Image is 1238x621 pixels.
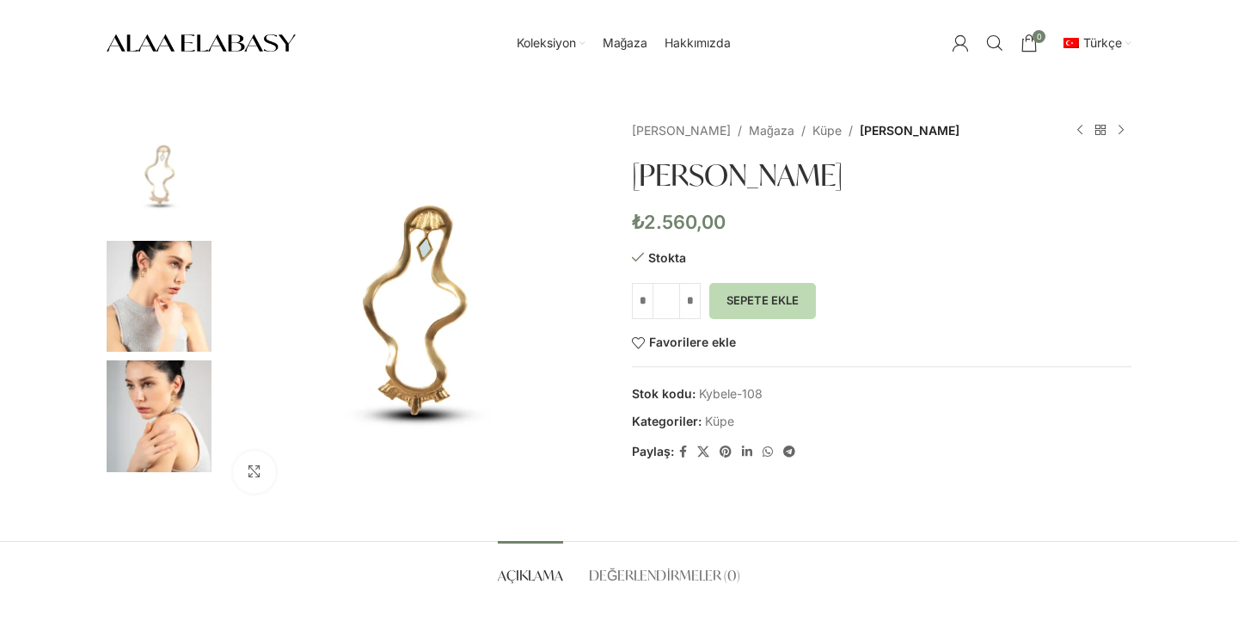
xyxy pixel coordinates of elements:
[517,26,585,60] a: Koleksiyon
[778,440,800,464] a: Telegram sosyal medya linki
[714,440,737,464] a: Pinterest sosyal bağlantısı
[649,336,736,348] span: Favorilere ekle
[860,121,959,140] span: [PERSON_NAME]
[705,414,734,428] a: Küpe
[632,158,1131,194] h1: [PERSON_NAME]
[699,386,763,401] span: Kybele-108
[737,440,757,464] a: Linkedin sosyal bağlantısı
[632,211,644,233] span: ₺
[1059,26,1131,60] a: tr_TRTürkçe
[749,121,794,140] a: Mağaza
[757,440,778,464] a: WhatsApp sosyal bağlantısı
[107,360,211,472] img: Kybele - Görsel 3
[304,26,943,60] div: Ana yönlendirici
[653,283,679,319] input: Ürün miktarı
[107,34,296,49] a: Site logo
[692,440,714,464] a: X social link
[1033,30,1045,43] span: 0
[709,283,816,319] button: Sepete Ekle
[1012,26,1046,60] a: 0
[1083,35,1122,50] span: Türkçe
[498,567,563,585] span: Açıklama
[632,211,726,233] bdi: 2.560,00
[632,414,702,428] span: Kategoriler:
[632,336,736,349] a: Favorilere ekle
[603,35,648,52] span: Mağaza
[517,35,576,52] span: Koleksiyon
[665,35,731,52] span: Hakkımızda
[674,440,692,464] a: Facebook sosyal bağlantısı
[603,26,648,60] a: Mağaza
[632,121,731,140] a: [PERSON_NAME]
[632,120,1052,141] nav: Breadcrumb
[665,26,731,60] a: Hakkımızda
[107,120,211,232] img: Kybele
[1063,38,1079,48] img: Türkçe
[107,241,211,353] img: Kybele - Görsel 2
[632,442,674,461] span: Paylaş:
[632,250,1131,266] p: Stokta
[1111,120,1131,141] a: Sonraki ürün
[632,386,696,401] span: Stok kodu:
[1069,120,1090,141] a: Önceki ürün
[1051,26,1140,60] div: İkincil navigasyon
[107,481,211,593] img: Kybele - Görsel 4
[589,567,740,585] span: Değerlendirmeler (0)
[812,121,842,140] a: Küpe
[978,26,1012,60] a: Arama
